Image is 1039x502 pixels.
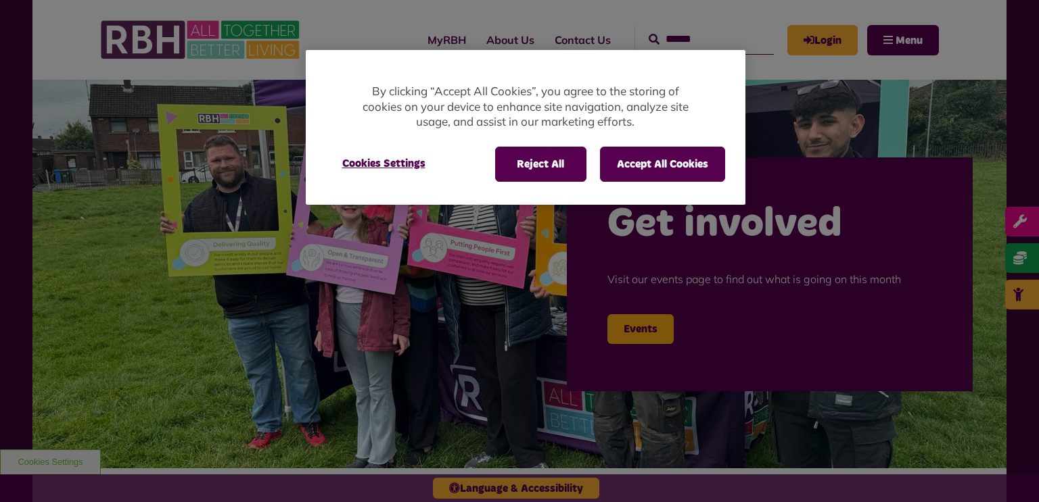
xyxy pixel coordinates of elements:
button: Cookies Settings [326,147,442,180]
p: By clicking “Accept All Cookies”, you agree to the storing of cookies on your device to enhance s... [360,84,691,130]
div: Privacy [306,50,745,205]
button: Accept All Cookies [600,147,725,182]
div: Cookie banner [306,50,745,205]
button: Reject All [495,147,586,182]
